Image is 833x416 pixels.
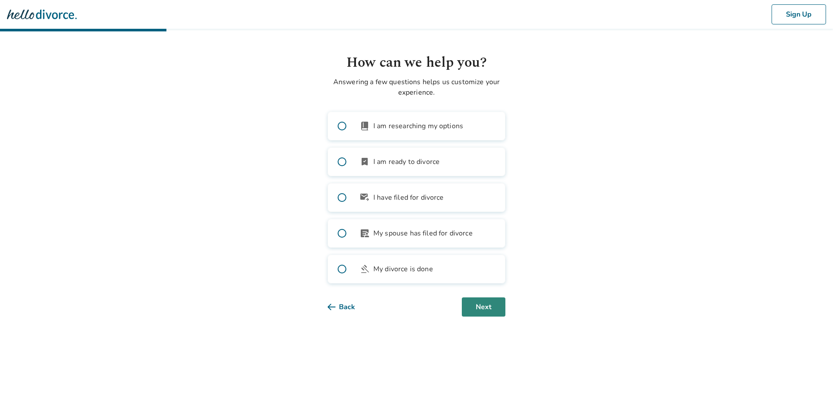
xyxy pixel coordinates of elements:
span: article_person [359,228,370,239]
span: bookmark_check [359,157,370,167]
span: My spouse has filed for divorce [373,228,473,239]
h1: How can we help you? [328,52,505,73]
span: outgoing_mail [359,192,370,203]
button: Back [328,297,369,317]
span: book_2 [359,121,370,131]
span: I have filed for divorce [373,192,444,203]
img: Hello Divorce Logo [7,6,77,23]
button: Next [462,297,505,317]
iframe: Chat Widget [789,374,833,416]
span: My divorce is done [373,264,433,274]
span: gavel [359,264,370,274]
button: Sign Up [772,4,826,24]
p: Answering a few questions helps us customize your experience. [328,77,505,98]
span: I am researching my options [373,121,463,131]
span: I am ready to divorce [373,157,440,167]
